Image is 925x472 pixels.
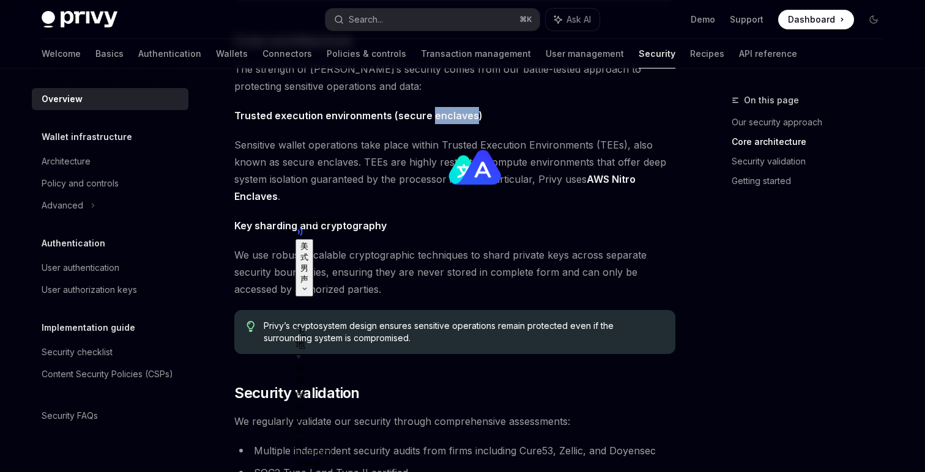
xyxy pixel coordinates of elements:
[639,39,675,68] a: Security
[546,9,600,31] button: Ask AI
[349,12,383,27] div: Search...
[234,219,387,232] strong: Key sharding and cryptography
[732,171,893,191] a: Getting started
[42,92,83,106] div: Overview
[42,198,83,213] div: Advanced
[32,257,188,279] a: User authentication
[42,408,98,423] div: Security FAQs
[262,39,312,68] a: Connectors
[42,39,81,68] a: Welcome
[32,363,188,385] a: Content Security Policies (CSPs)
[732,152,893,171] a: Security validation
[42,176,119,191] div: Policy and controls
[32,341,188,363] a: Security checklist
[519,15,532,24] span: ⌘ K
[234,61,675,95] span: The strength of [PERSON_NAME]’s security comes from our battle-tested approach to protecting sens...
[421,39,531,68] a: Transaction management
[42,320,135,335] h5: Implementation guide
[247,321,255,332] svg: Tip
[730,13,763,26] a: Support
[42,236,105,251] h5: Authentication
[567,13,591,26] span: Ask AI
[95,39,124,68] a: Basics
[691,13,715,26] a: Demo
[42,154,91,169] div: Architecture
[42,345,113,360] div: Security checklist
[42,282,137,297] div: User authorization keys
[234,442,675,459] li: Multiple independent security audits from firms including Cure53, Zellic, and Doyensec
[744,93,799,108] span: On this page
[546,39,624,68] a: User management
[234,136,675,205] span: Sensitive wallet operations take place within Trusted Execution Environments (TEEs), also known a...
[32,405,188,427] a: Security FAQs
[32,150,188,172] a: Architecture
[778,10,854,29] a: Dashboard
[739,39,797,68] a: API reference
[325,9,540,31] button: Search...⌘K
[732,132,893,152] a: Core architecture
[216,39,248,68] a: Wallets
[234,383,360,403] span: Security validation
[32,88,188,110] a: Overview
[42,260,119,275] div: User authentication
[327,39,406,68] a: Policies & controls
[32,172,188,194] a: Policy and controls
[234,413,675,430] span: We regularly validate our security through comprehensive assessments:
[42,11,117,28] img: dark logo
[234,246,675,298] span: We use robust, scalable cryptographic techniques to shard private keys across separate security b...
[732,112,893,132] a: Our security approach
[42,367,173,382] div: Content Security Policies (CSPs)
[788,13,835,26] span: Dashboard
[32,279,188,301] a: User authorization keys
[864,10,883,29] button: Toggle dark mode
[690,39,724,68] a: Recipes
[234,109,483,122] strong: Trusted execution environments (secure enclaves)
[42,130,132,144] h5: Wallet infrastructure
[138,39,201,68] a: Authentication
[264,320,663,344] span: Privy’s cryptosystem design ensures sensitive operations remain protected even if the surrounding...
